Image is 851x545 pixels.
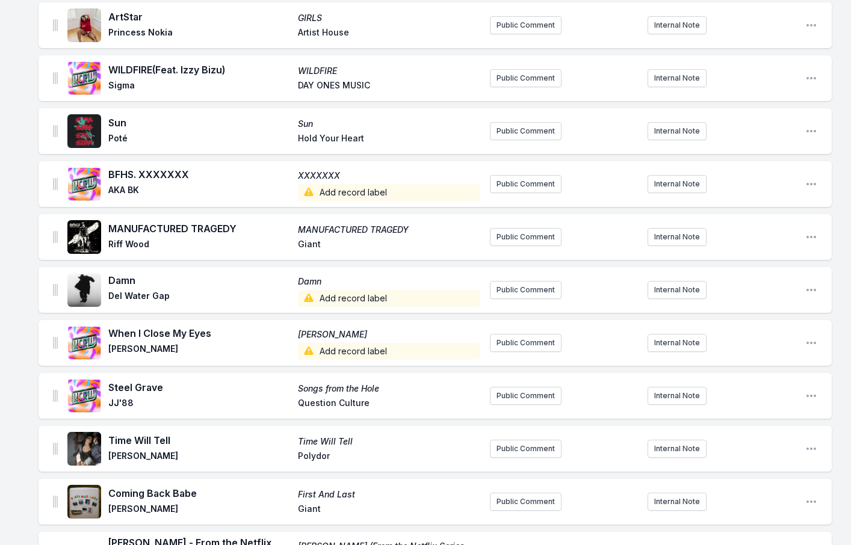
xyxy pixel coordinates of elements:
[490,122,562,140] button: Public Comment
[805,284,817,296] button: Open playlist item options
[490,493,562,511] button: Public Comment
[108,10,291,24] span: ArtStar
[108,132,291,147] span: Poté
[108,433,291,448] span: Time Will Tell
[490,69,562,87] button: Public Comment
[108,79,291,94] span: Sigma
[67,432,101,466] img: Time Will Tell
[805,19,817,31] button: Open playlist item options
[298,450,480,464] span: Polydor
[298,343,480,360] span: Add record label
[108,380,291,395] span: Steel Grave
[108,343,291,360] span: [PERSON_NAME]
[298,132,480,147] span: Hold Your Heart
[108,273,291,288] span: Damn
[648,16,707,34] button: Internal Note
[67,273,101,307] img: Damn
[53,284,58,296] img: Drag Handle
[298,238,480,253] span: Giant
[648,122,707,140] button: Internal Note
[648,493,707,511] button: Internal Note
[298,397,480,411] span: Question Culture
[298,503,480,517] span: Giant
[805,231,817,243] button: Open playlist item options
[648,387,707,405] button: Internal Note
[108,397,291,411] span: JJ'88
[108,26,291,41] span: Princess Nokia
[298,65,480,77] span: WILDFIRE
[648,440,707,458] button: Internal Note
[108,450,291,464] span: [PERSON_NAME]
[298,383,480,395] span: Songs from the Hole
[298,118,480,130] span: Sun
[490,228,562,246] button: Public Comment
[648,334,707,352] button: Internal Note
[298,224,480,236] span: MANUFACTURED TRAGEDY
[648,175,707,193] button: Internal Note
[67,61,101,95] img: WILDFIRE
[490,440,562,458] button: Public Comment
[298,328,480,340] span: [PERSON_NAME]
[805,178,817,190] button: Open playlist item options
[490,175,562,193] button: Public Comment
[53,390,58,402] img: Drag Handle
[67,379,101,413] img: Songs from the Hole
[298,26,480,41] span: Artist House
[67,220,101,254] img: MANUFACTURED TRAGEDY
[108,290,291,307] span: Del Water Gap
[490,281,562,299] button: Public Comment
[298,170,480,182] span: XXXXXXX
[67,167,101,201] img: XXXXXXX
[108,167,291,182] span: BFHS. XXXXXXX
[805,337,817,349] button: Open playlist item options
[298,184,480,201] span: Add record label
[108,503,291,517] span: [PERSON_NAME]
[490,16,562,34] button: Public Comment
[108,184,291,201] span: AKA BK
[53,337,58,349] img: Drag Handle
[298,290,480,307] span: Add record label
[648,69,707,87] button: Internal Note
[805,72,817,84] button: Open playlist item options
[298,488,480,500] span: First And Last
[53,19,58,31] img: Drag Handle
[53,496,58,508] img: Drag Handle
[108,486,291,500] span: Coming Back Babe
[805,496,817,508] button: Open playlist item options
[298,436,480,448] span: Time Will Tell
[53,231,58,243] img: Drag Handle
[53,125,58,137] img: Drag Handle
[108,238,291,253] span: Riff Wood
[108,326,291,340] span: When I Close My Eyes
[53,178,58,190] img: Drag Handle
[805,443,817,455] button: Open playlist item options
[805,125,817,137] button: Open playlist item options
[648,228,707,246] button: Internal Note
[67,485,101,519] img: First And Last
[108,63,291,77] span: WILDFIRE (Feat. Izzy Bizu)
[67,8,101,42] img: GIRLS
[53,72,58,84] img: Drag Handle
[108,115,291,130] span: Sun
[298,12,480,24] span: GIRLS
[67,114,101,148] img: Sun
[298,79,480,94] span: DAY ONES MUSIC
[298,276,480,288] span: Damn
[490,387,562,405] button: Public Comment
[805,390,817,402] button: Open playlist item options
[67,326,101,360] img: Tom Odell
[490,334,562,352] button: Public Comment
[53,443,58,455] img: Drag Handle
[648,281,707,299] button: Internal Note
[108,221,291,236] span: MANUFACTURED TRAGEDY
